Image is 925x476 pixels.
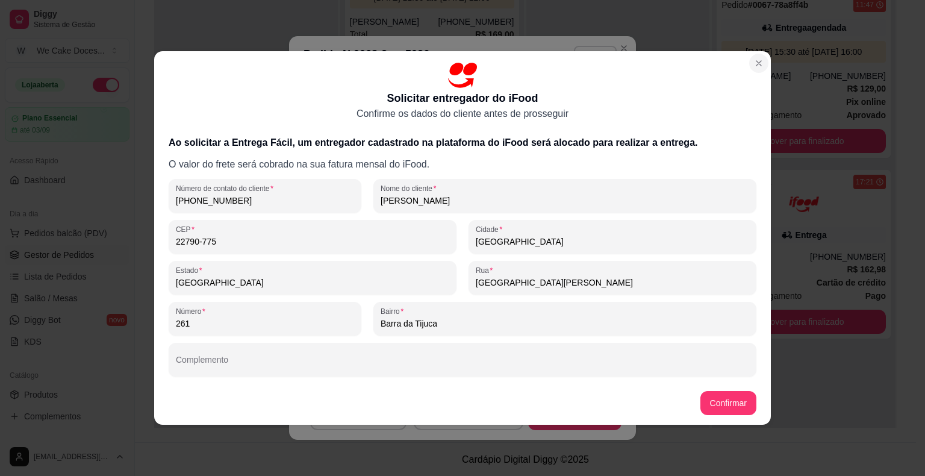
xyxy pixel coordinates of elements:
button: Close [749,54,768,73]
label: Número [176,306,209,316]
input: Nome do cliente [381,195,749,207]
label: Nome do cliente [381,183,440,193]
input: Bairro [381,318,749,330]
label: CEP [176,224,199,234]
label: Bairro [381,306,408,316]
p: Confirme os dados do cliente antes de prosseguir [357,107,568,121]
input: CEP [176,236,449,248]
label: Número de contato do cliente [176,183,278,193]
input: Número de contato do cliente [176,195,354,207]
p: Solicitar entregador do iFood [387,90,538,107]
input: Complemento [176,359,749,371]
input: Estado [176,277,449,289]
p: O valor do frete será cobrado na sua fatura mensal do iFood. [169,157,756,172]
h3: Ao solicitar a Entrega Fácil, um entregador cadastrado na plataforma do iFood será alocado para r... [169,136,756,150]
input: Número [176,318,354,330]
label: Cidade [476,224,506,234]
input: Rua [476,277,749,289]
button: Confirmar [700,391,756,415]
label: Rua [476,265,497,275]
input: Cidade [476,236,749,248]
label: Estado [176,265,206,275]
